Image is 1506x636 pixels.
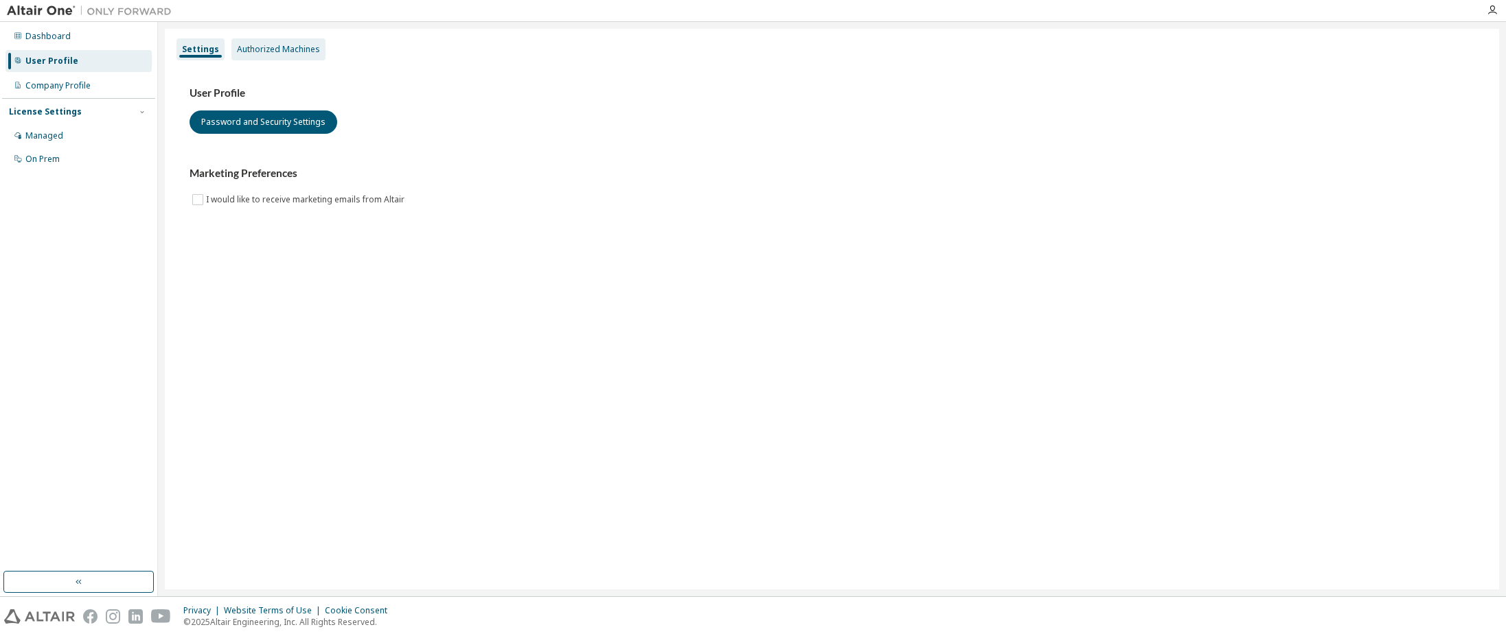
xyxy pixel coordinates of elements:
[237,44,320,55] div: Authorized Machines
[190,110,337,134] button: Password and Security Settings
[25,80,91,91] div: Company Profile
[83,609,98,624] img: facebook.svg
[106,609,120,624] img: instagram.svg
[128,609,143,624] img: linkedin.svg
[190,167,1474,180] h3: Marketing Preferences
[25,154,60,165] div: On Prem
[151,609,171,624] img: youtube.svg
[183,616,396,628] p: © 2025 Altair Engineering, Inc. All Rights Reserved.
[224,605,325,616] div: Website Terms of Use
[25,56,78,67] div: User Profile
[183,605,224,616] div: Privacy
[9,106,82,117] div: License Settings
[325,605,396,616] div: Cookie Consent
[4,609,75,624] img: altair_logo.svg
[25,31,71,42] div: Dashboard
[25,130,63,141] div: Managed
[206,191,407,208] label: I would like to receive marketing emails from Altair
[7,4,179,18] img: Altair One
[190,86,1474,100] h3: User Profile
[182,44,219,55] div: Settings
